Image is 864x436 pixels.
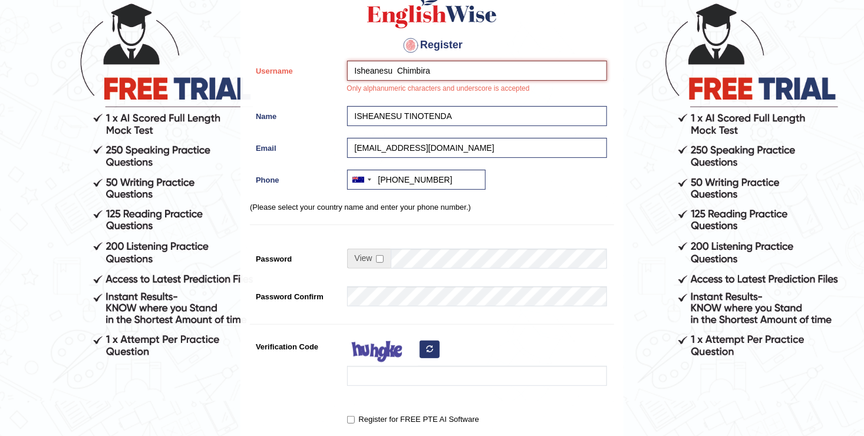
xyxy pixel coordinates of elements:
input: Register for FREE PTE AI Software [347,416,355,424]
p: (Please select your country name and enter your phone number.) [250,202,614,213]
label: Password Confirm [250,286,341,302]
h4: Register [250,36,614,55]
label: Phone [250,170,341,186]
label: Email [250,138,341,154]
label: Name [250,106,341,122]
input: +61 412 345 678 [347,170,486,190]
label: Verification Code [250,336,341,352]
label: Username [250,61,341,77]
label: Register for FREE PTE AI Software [347,414,479,425]
input: Show/Hide Password [376,255,384,263]
div: Australia: +61 [348,170,375,189]
label: Password [250,249,341,265]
